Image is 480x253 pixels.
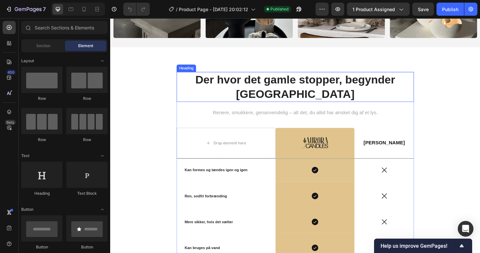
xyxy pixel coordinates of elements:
div: Open Intercom Messenger [458,221,473,237]
div: Row [21,137,62,143]
span: Save [418,7,429,12]
span: Section [36,43,50,49]
button: Show survey - Help us improve GemPages! [381,242,466,250]
span: Published [270,6,288,12]
span: Kan bruges på vand [79,241,116,246]
p: [PERSON_NAME] [260,129,321,136]
span: Toggle open [97,151,108,161]
div: Beta [5,120,16,125]
span: Toggle open [97,56,108,66]
span: Button [21,207,33,212]
button: Publish [437,3,464,16]
span: Mere sikker, hvis det vælter [79,214,130,218]
button: Save [412,3,434,16]
div: Publish [442,6,458,13]
span: 1 product assigned [352,6,395,13]
span: Kan formes og tændes igen og igen [79,159,146,163]
div: 450 [6,70,16,75]
button: 1 product assigned [347,3,410,16]
span: Ren, sodfri forbrænding [79,186,124,191]
span: Layout [21,58,34,64]
span: Product Page - [DATE] 20:02:12 [179,6,248,13]
div: Text Block [66,190,108,196]
button: 7 [3,3,49,16]
div: Undo/Redo [123,3,150,16]
span: Toggle open [97,204,108,215]
input: Search Sections & Elements [21,21,108,34]
span: Help us improve GemPages! [381,243,458,249]
div: Row [66,137,108,143]
p: 7 [43,5,46,13]
div: Button [66,244,108,250]
div: Row [21,96,62,101]
span: / [176,6,178,13]
iframe: Design area [110,18,480,253]
img: gempages_585437763273228983-95cf77ce-d7c6-4e2e-a516-d55f53e44aac.png [202,125,232,140]
div: Row [66,96,108,101]
div: Button [21,244,62,250]
span: Element [78,43,93,49]
div: Heading [21,190,62,196]
span: Text [21,153,29,159]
